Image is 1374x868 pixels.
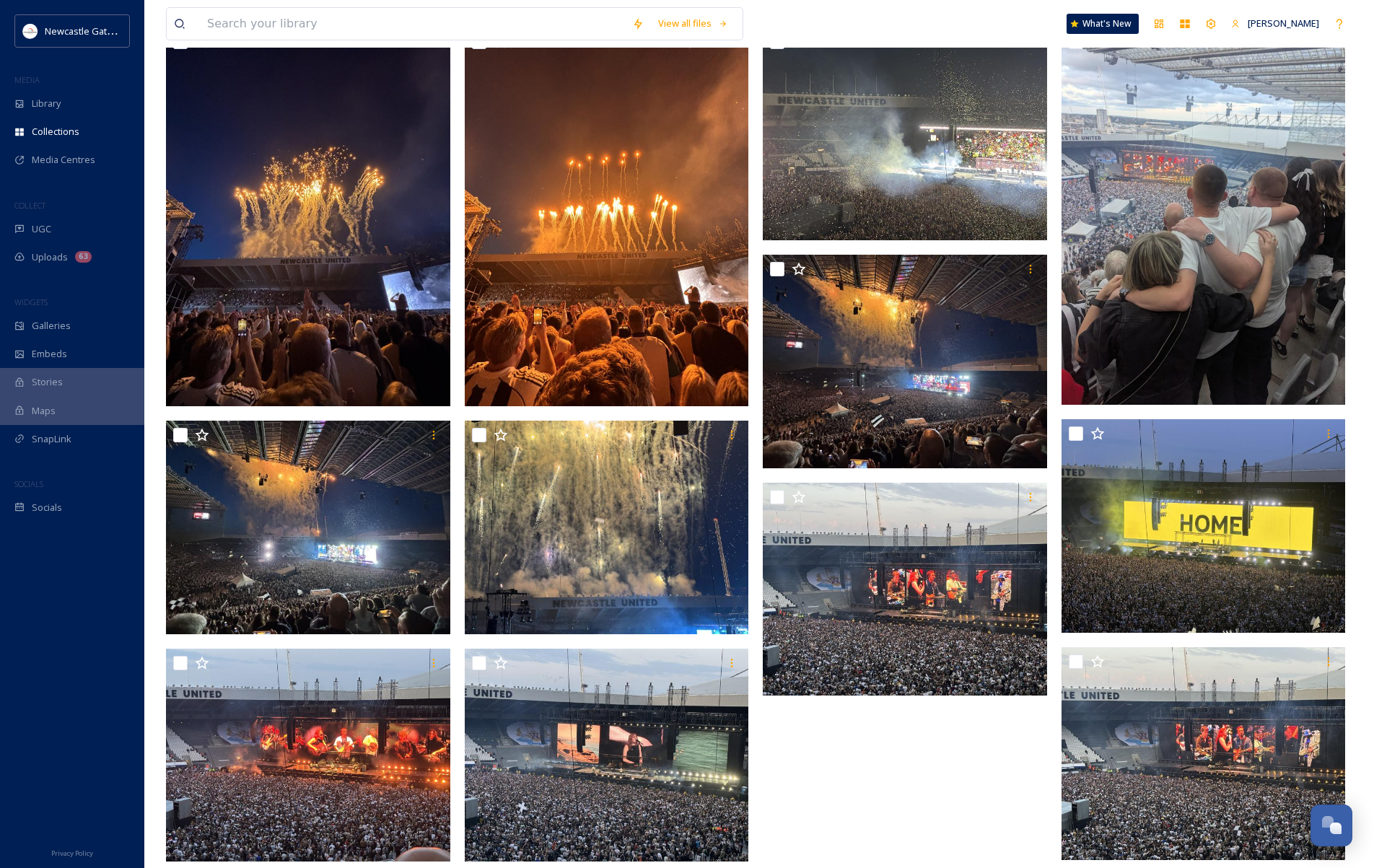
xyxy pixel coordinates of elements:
span: COLLECT [14,200,45,211]
img: Sam Fender St James' Park 2025 (5).jpeg [763,255,1047,468]
img: Sam Fender St James' Park 2025 (8).jpeg [1062,27,1346,405]
span: Galleries [32,319,71,333]
a: Privacy Policy [51,843,93,861]
span: Uploads [32,250,68,264]
img: Sam Fender St James' Park 2025 (7).jpeg [166,421,450,634]
img: Sam Fender St James' Park 2025 (3).jpeg [166,649,450,862]
span: Maps [32,404,56,418]
a: View all files [651,9,735,38]
span: SOCIALS [14,478,43,489]
span: MEDIA [14,74,40,85]
img: Sam Fender St James' Park 2025 (2).jpg [166,27,450,406]
img: Sam Fender St James' Park 2025 (6).jpeg [465,421,749,634]
span: Stories [32,375,63,389]
img: Sam Fender St James' Park 2025 (1).jpg [465,27,749,406]
span: UGC [32,222,51,236]
span: Library [32,97,61,110]
span: SnapLink [32,432,71,446]
div: 63 [75,251,92,263]
span: Collections [32,125,79,139]
span: Newcastle Gateshead Initiative [45,24,178,38]
a: [PERSON_NAME] [1224,9,1326,38]
span: WIDGETS [14,297,48,307]
a: What's New [1067,14,1139,34]
img: Sam Fender St James' Park 2025 (2).jpeg [465,649,749,862]
img: Sam Fender St James' Park 2025.jpeg [1062,647,1346,861]
img: Sam Fender St James' Park 2025 (1).jpeg [763,483,1047,696]
span: Media Centres [32,153,95,167]
span: Privacy Policy [51,849,93,858]
input: Search your library [200,8,625,40]
img: Sam Fender St James' Park 2025 (4).jpeg [1062,419,1346,633]
button: Open Chat [1310,805,1352,846]
img: Sam Fender St James' Park 2025 (9).jpeg [763,27,1047,241]
span: Socials [32,501,62,514]
span: Embeds [32,347,67,361]
img: DqD9wEUd_400x400.jpg [23,24,38,38]
span: [PERSON_NAME] [1248,17,1319,30]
